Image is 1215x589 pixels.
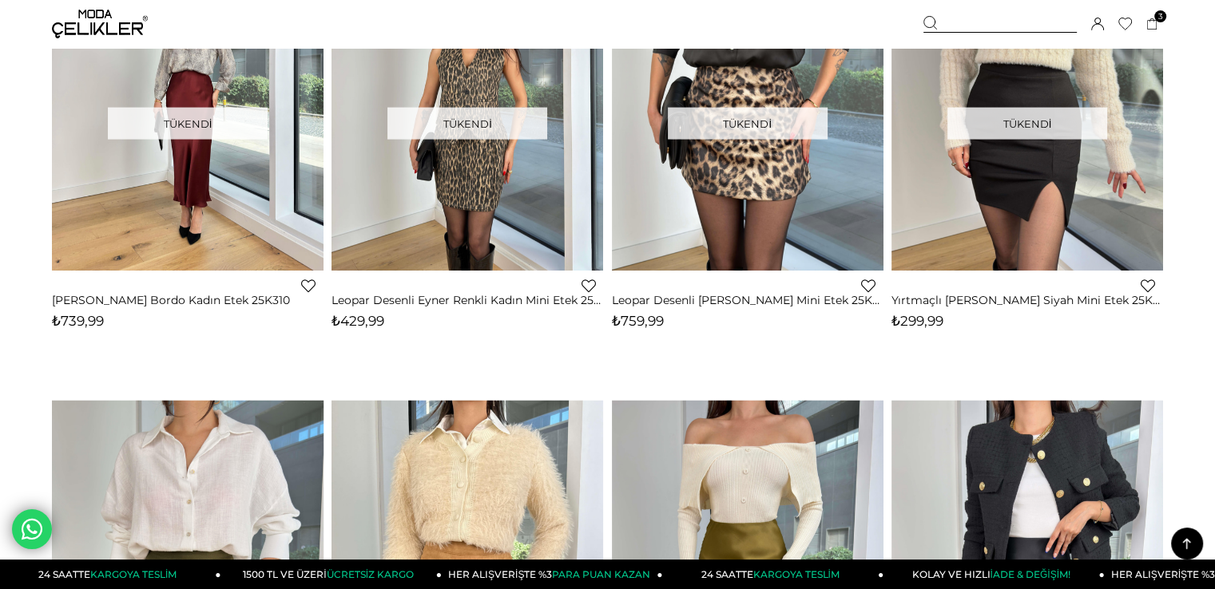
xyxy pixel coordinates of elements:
[883,559,1105,589] a: KOLAY VE HIZLIİADE & DEĞİŞİM!
[612,313,664,329] span: ₺759,99
[442,559,663,589] a: HER ALIŞVERİŞTE %3PARA PUAN KAZAN
[332,313,384,329] span: ₺429,99
[301,279,316,293] a: Favorilere Ekle
[752,568,839,580] span: KARGOYA TESLİM
[891,313,943,329] span: ₺299,99
[1154,10,1166,22] span: 3
[1141,279,1155,293] a: Favorilere Ekle
[221,559,443,589] a: 1500 TL VE ÜZERİÜCRETSİZ KARGO
[90,568,177,580] span: KARGOYA TESLİM
[861,279,876,293] a: Favorilere Ekle
[332,293,603,307] a: Leopar Desenli Eyner Renkli Kadın Mini Etek 25K297
[612,293,883,307] a: Leopar Desenli [PERSON_NAME] Mini Etek 25K285
[990,568,1070,580] span: İADE & DEĞİŞİM!
[552,568,650,580] span: PARA PUAN KAZAN
[327,568,414,580] span: ÜCRETSİZ KARGO
[52,313,104,329] span: ₺739,99
[52,293,324,307] a: [PERSON_NAME] Bordo Kadın Etek 25K310
[663,559,884,589] a: 24 SAATTEKARGOYA TESLİM
[1146,18,1158,30] a: 3
[891,293,1163,307] a: Yırtmaçlı [PERSON_NAME] Siyah Mini Etek 25K287
[52,10,148,38] img: logo
[582,279,596,293] a: Favorilere Ekle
